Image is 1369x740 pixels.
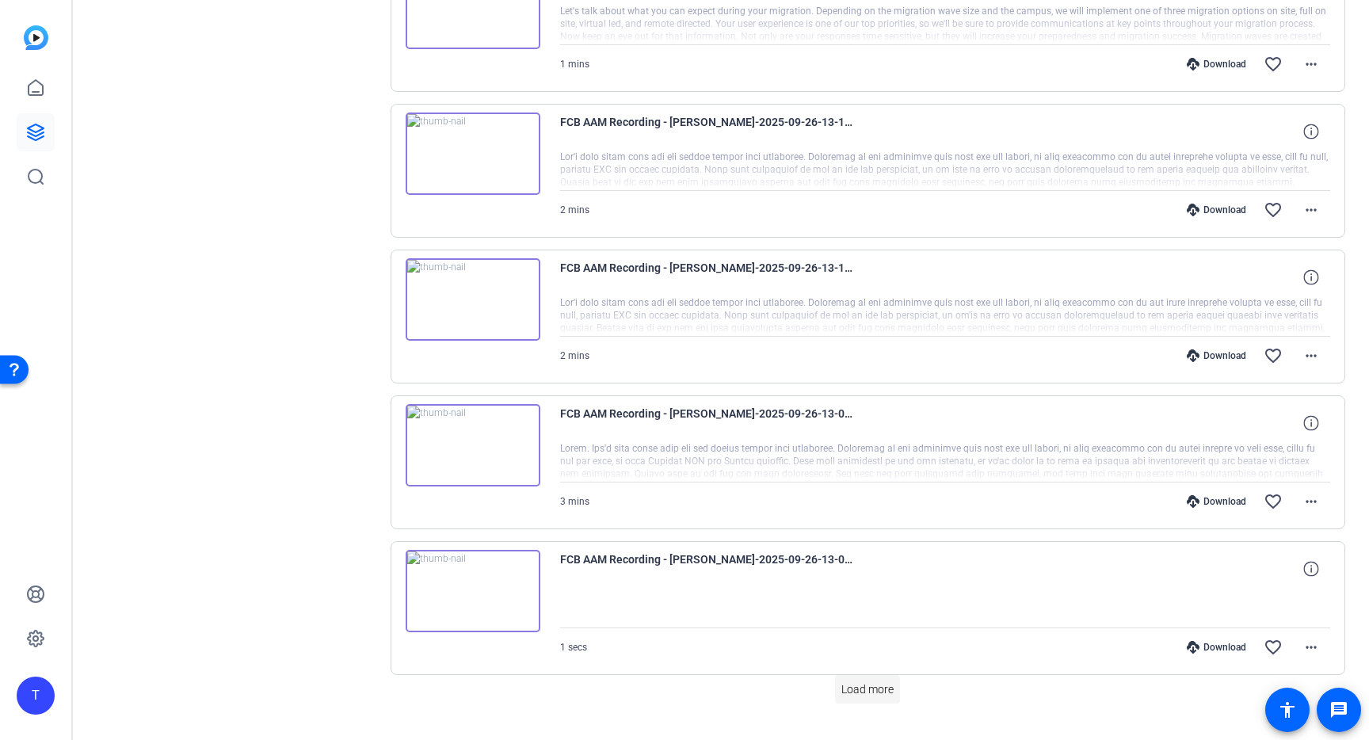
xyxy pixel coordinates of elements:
mat-icon: accessibility [1278,700,1297,719]
img: blue-gradient.svg [24,25,48,50]
div: Download [1179,349,1254,362]
div: Download [1179,204,1254,216]
img: thumb-nail [406,258,540,341]
img: thumb-nail [406,550,540,632]
mat-icon: more_horiz [1302,55,1321,74]
div: T [17,677,55,715]
span: FCB AAM Recording - [PERSON_NAME]-2025-09-26-13-07-18-937-0 [560,550,853,588]
mat-icon: more_horiz [1302,200,1321,219]
span: FCB AAM Recording - [PERSON_NAME]-2025-09-26-13-15-46-476-0 [560,258,853,296]
mat-icon: favorite_border [1264,200,1283,219]
mat-icon: more_horiz [1302,638,1321,657]
span: 3 mins [560,496,589,507]
span: FCB AAM Recording - [PERSON_NAME]-2025-09-26-13-08-01-408-0 [560,404,853,442]
button: Load more [835,675,900,704]
mat-icon: favorite_border [1264,55,1283,74]
div: Download [1179,495,1254,508]
mat-icon: message [1329,700,1348,719]
span: Load more [841,681,894,698]
div: Download [1179,641,1254,654]
span: 2 mins [560,204,589,216]
mat-icon: more_horiz [1302,492,1321,511]
img: thumb-nail [406,113,540,195]
span: 1 secs [560,642,587,653]
mat-icon: more_horiz [1302,346,1321,365]
div: Download [1179,58,1254,71]
mat-icon: favorite_border [1264,492,1283,511]
span: 2 mins [560,350,589,361]
mat-icon: favorite_border [1264,346,1283,365]
span: 1 mins [560,59,589,70]
mat-icon: favorite_border [1264,638,1283,657]
span: FCB AAM Recording - [PERSON_NAME]-2025-09-26-13-19-00-341-0 [560,113,853,151]
img: thumb-nail [406,404,540,486]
